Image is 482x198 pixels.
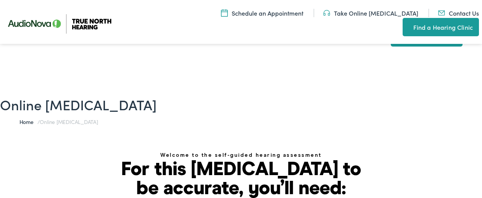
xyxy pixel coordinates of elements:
[323,9,418,17] a: Take Online [MEDICAL_DATA]
[221,9,303,17] a: Schedule an Appointment
[40,118,98,126] span: Online [MEDICAL_DATA]
[438,9,445,17] img: Mail icon in color code ffb348, used for communication purposes
[323,9,330,17] img: Headphones icon in color code ffb348
[19,118,98,126] span: /
[438,9,479,17] a: Contact Us
[403,23,409,32] img: utility icon
[403,18,479,36] a: Find a Hearing Clinic
[115,151,367,160] h1: Welcome to the self-guided hearing assessment
[221,9,228,17] img: Icon symbolizing a calendar in color code ffb348
[19,118,37,126] a: Home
